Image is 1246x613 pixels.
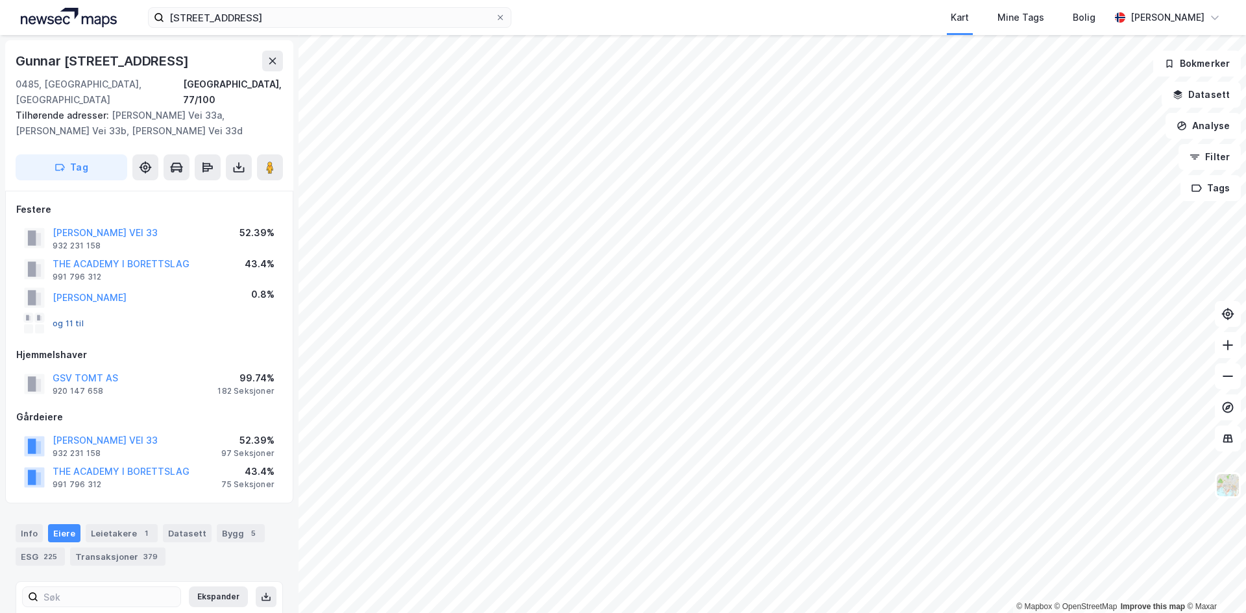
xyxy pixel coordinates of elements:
[16,202,282,217] div: Festere
[221,433,275,448] div: 52.39%
[1180,175,1241,201] button: Tags
[16,547,65,566] div: ESG
[1162,82,1241,108] button: Datasett
[1181,551,1246,613] iframe: Chat Widget
[16,110,112,121] span: Tilhørende adresser:
[217,524,265,542] div: Bygg
[1181,551,1246,613] div: Kontrollprogram for chat
[163,524,212,542] div: Datasett
[1055,602,1118,611] a: OpenStreetMap
[53,386,103,396] div: 920 147 658
[245,256,275,272] div: 43.4%
[1153,51,1241,77] button: Bokmerker
[86,524,158,542] div: Leietakere
[221,479,275,490] div: 75 Seksjoner
[16,409,282,425] div: Gårdeiere
[1130,10,1204,25] div: [PERSON_NAME]
[217,370,275,386] div: 99.74%
[1073,10,1095,25] div: Bolig
[217,386,275,396] div: 182 Seksjoner
[951,10,969,25] div: Kart
[16,347,282,363] div: Hjemmelshaver
[1016,602,1052,611] a: Mapbox
[16,108,273,139] div: [PERSON_NAME] Vei 33a, [PERSON_NAME] Vei 33b, [PERSON_NAME] Vei 33d
[53,241,101,251] div: 932 231 158
[183,77,283,108] div: [GEOGRAPHIC_DATA], 77/100
[140,527,153,540] div: 1
[38,587,180,607] input: Søk
[53,479,101,490] div: 991 796 312
[21,8,117,27] img: logo.a4113a55bc3d86da70a041830d287a7e.svg
[247,527,260,540] div: 5
[1215,473,1240,498] img: Z
[997,10,1044,25] div: Mine Tags
[16,524,43,542] div: Info
[221,448,275,459] div: 97 Seksjoner
[164,8,495,27] input: Søk på adresse, matrikkel, gårdeiere, leietakere eller personer
[189,586,248,607] button: Ekspander
[251,287,275,302] div: 0.8%
[70,547,165,566] div: Transaksjoner
[1166,113,1241,139] button: Analyse
[141,550,160,563] div: 379
[1121,602,1185,611] a: Improve this map
[48,524,80,542] div: Eiere
[1179,144,1241,170] button: Filter
[53,272,101,282] div: 991 796 312
[16,77,183,108] div: 0485, [GEOGRAPHIC_DATA], [GEOGRAPHIC_DATA]
[239,225,275,241] div: 52.39%
[41,550,60,563] div: 225
[16,51,191,71] div: Gunnar [STREET_ADDRESS]
[16,154,127,180] button: Tag
[53,448,101,459] div: 932 231 158
[221,464,275,479] div: 43.4%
